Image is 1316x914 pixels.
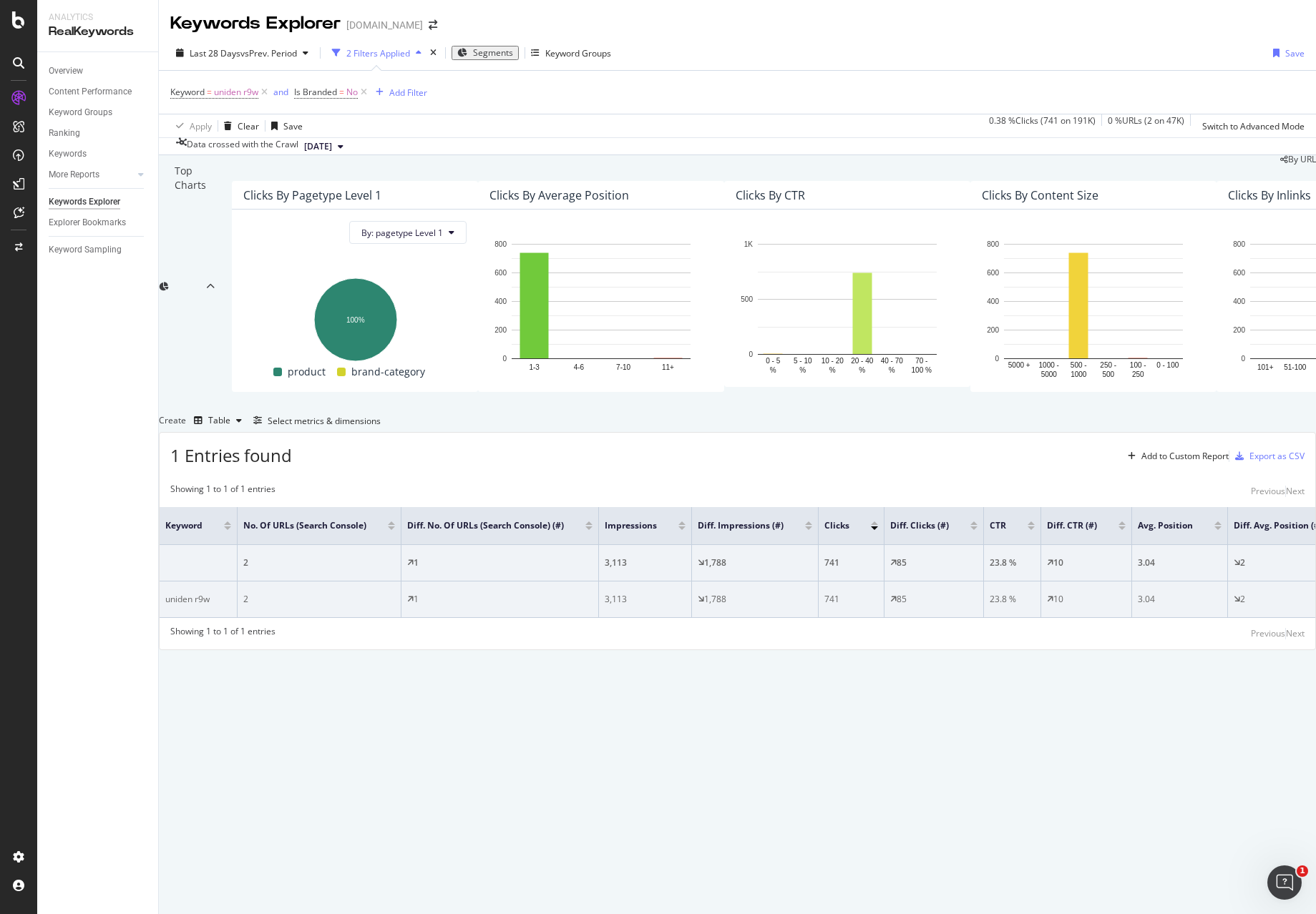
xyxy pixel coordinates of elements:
button: Previous [1251,625,1285,642]
text: 4-6 [574,363,585,371]
text: 600 [494,269,507,277]
text: 11+ [662,363,674,371]
span: By URL [1288,153,1316,165]
div: [DOMAIN_NAME] [346,18,423,32]
div: 0 % URLs ( 2 on 47K ) [1108,114,1184,137]
div: 741 [824,556,878,569]
button: Next [1286,625,1305,642]
button: Add Filter [370,84,427,101]
text: 1K [744,240,754,248]
div: Top Charts [175,164,206,409]
text: 800 [1233,240,1245,248]
text: 400 [494,298,507,305]
text: % [799,366,806,374]
span: Diff. Clicks (#) [890,519,949,532]
div: Save [1285,47,1305,59]
div: 10 [1053,556,1063,569]
text: 600 [1233,269,1245,277]
span: 1 [1297,865,1308,877]
button: Keyword Groups [531,41,611,64]
div: Export as CSV [1249,450,1305,462]
div: RealKeywords [49,24,147,40]
div: Clicks By Average Position [489,188,629,202]
a: Keywords Explorer [49,195,148,210]
span: Last 28 Days [190,47,240,59]
div: Keyword Groups [545,47,611,59]
a: Keyword Sampling [49,242,148,257]
div: Analytics [49,11,147,24]
div: Keyword Sampling [49,242,122,257]
text: 7-10 [616,363,630,371]
span: Is Branded [294,86,337,98]
text: 250 [1132,370,1144,378]
text: 101+ [1257,363,1274,371]
svg: A chart. [489,237,713,380]
span: Avg. Position [1138,519,1193,532]
div: arrow-right-arrow-left [429,20,437,30]
div: 741 [824,593,878,606]
text: 600 [987,269,999,277]
text: % [889,366,895,374]
div: 3.04 [1138,556,1222,569]
div: Ranking [49,126,80,141]
a: Overview [49,64,148,79]
span: CTR [990,519,1006,532]
div: 2 [1240,556,1245,569]
span: 1 Entries found [170,443,292,467]
div: 3,113 [605,593,686,606]
button: Save [1267,41,1305,64]
div: Content Performance [49,84,132,99]
span: Impressions [605,519,657,532]
text: 1-3 [529,363,540,371]
div: Clear [238,120,259,132]
div: Showing 1 to 1 of 1 entries [170,483,276,500]
text: 0 [749,350,753,358]
div: Previous [1251,485,1285,497]
text: 51-100 [1284,363,1307,371]
button: Export as CSV [1229,445,1305,468]
div: 2 [243,593,395,606]
a: Ranking [49,126,148,141]
button: Save [265,114,303,137]
button: Switch to Advanced Mode [1196,114,1305,137]
svg: A chart. [243,271,467,363]
div: times [427,46,439,60]
text: 100% [346,316,365,324]
svg: A chart. [736,237,959,375]
div: A chart. [982,237,1205,380]
span: = [339,86,344,98]
div: Table [208,416,230,425]
text: 0 [1241,355,1245,363]
text: 0 - 100 [1156,361,1179,369]
div: legacy label [1280,155,1316,164]
text: 10 - 20 [822,357,844,365]
button: Last 28 DaysvsPrev. Period [170,41,314,64]
a: Content Performance [49,84,148,99]
div: Clicks By CTR [736,188,805,202]
div: uniden r9w [165,593,231,606]
div: Switch to Advanced Mode [1202,120,1305,132]
div: 2 [1240,593,1245,606]
button: Select metrics & dimensions [248,412,381,429]
text: 1000 - [1039,361,1059,369]
div: Showing 1 to 1 of 1 entries [170,625,276,642]
span: By: pagetype Level 1 [361,227,443,239]
text: 200 [1233,326,1245,334]
div: Keywords Explorer [170,11,341,36]
button: Previous [1251,483,1285,500]
button: Clear [218,114,259,137]
text: 0 - 5 [766,357,780,365]
div: 2 [243,556,395,569]
span: Keyword [170,86,205,98]
text: 250 - [1100,361,1116,369]
text: 500 [741,295,753,303]
text: 0 [995,355,999,363]
a: Keywords [49,147,148,162]
div: Data crossed with the Crawl [187,138,298,155]
text: 1000 [1071,370,1087,378]
div: 1,788 [704,556,726,569]
a: More Reports [49,167,134,182]
text: 0 [502,355,507,363]
div: 3,113 [605,556,686,569]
